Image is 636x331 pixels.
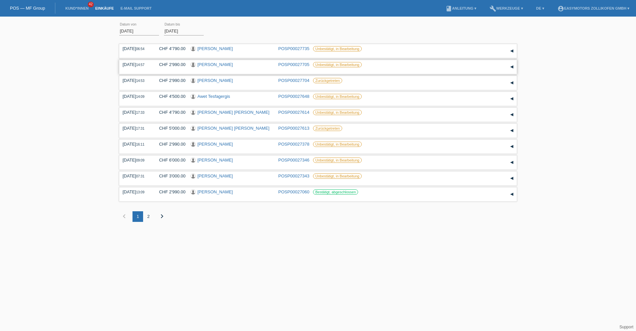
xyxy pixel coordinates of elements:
div: auf-/zuklappen [507,46,517,56]
div: 1 [132,211,143,222]
i: account_circle [557,5,564,12]
div: auf-/zuklappen [507,158,517,167]
span: 09:09 [136,159,144,162]
div: auf-/zuklappen [507,126,517,136]
a: [PERSON_NAME] [197,62,233,67]
span: 14:53 [136,79,144,83]
div: CHF 2'990.00 [154,78,185,83]
div: [DATE] [123,189,149,194]
a: POSP00027060 [278,189,309,194]
a: Awet Tesfagergis [197,94,230,99]
label: Unbestätigt, in Bearbeitung [313,94,362,99]
label: Unbestätigt, in Bearbeitung [313,46,362,51]
div: CHF 2'990.00 [154,62,185,67]
i: build [490,5,496,12]
div: [DATE] [123,94,149,99]
span: 14:57 [136,63,144,67]
span: 17:33 [136,111,144,114]
span: 06:54 [136,47,144,51]
span: 14:09 [136,95,144,99]
div: CHF 4'790.00 [154,110,185,115]
a: bookAnleitung ▾ [442,6,480,10]
a: POSP00027378 [278,142,309,147]
span: 17:31 [136,127,144,130]
div: auf-/zuklappen [507,94,517,104]
div: auf-/zuklappen [507,173,517,183]
a: POSP00027704 [278,78,309,83]
i: book [446,5,452,12]
div: CHF 4'790.00 [154,46,185,51]
a: [PERSON_NAME] [197,142,233,147]
div: CHF 4'500.00 [154,94,185,99]
a: POS — MF Group [10,6,45,11]
div: auf-/zuklappen [507,142,517,152]
span: 13:09 [136,190,144,194]
a: POSP00027613 [278,126,309,131]
span: 07:31 [136,174,144,178]
span: 16:11 [136,143,144,146]
a: [PERSON_NAME] [PERSON_NAME] [197,126,269,131]
a: Kund*innen [62,6,92,10]
a: [PERSON_NAME] [197,46,233,51]
i: chevron_left [120,212,128,220]
span: 42 [88,2,94,7]
div: auf-/zuklappen [507,62,517,72]
div: [DATE] [123,110,149,115]
a: DE ▾ [533,6,548,10]
a: POSP00027648 [278,94,309,99]
a: [PERSON_NAME] [197,78,233,83]
div: [DATE] [123,46,149,51]
div: auf-/zuklappen [507,189,517,199]
div: auf-/zuklappen [507,78,517,88]
div: CHF 2'990.00 [154,189,185,194]
div: CHF 3'000.00 [154,173,185,178]
div: CHF 6'000.00 [154,158,185,163]
label: Unbestätigt, in Bearbeitung [313,158,362,163]
div: [DATE] [123,142,149,147]
a: [PERSON_NAME] [197,173,233,178]
div: 2 [143,211,154,222]
div: auf-/zuklappen [507,110,517,120]
a: POSP00027346 [278,158,309,163]
div: [DATE] [123,173,149,178]
div: [DATE] [123,78,149,83]
a: Support [619,325,633,329]
div: [DATE] [123,158,149,163]
label: Unbestätigt, in Bearbeitung [313,142,362,147]
label: Unbestätigt, in Bearbeitung [313,110,362,115]
a: POSP00027614 [278,110,309,115]
label: Unbestätigt, in Bearbeitung [313,62,362,67]
a: [PERSON_NAME] [197,189,233,194]
label: Unbestätigt, in Bearbeitung [313,173,362,179]
a: Einkäufe [92,6,117,10]
div: CHF 2'990.00 [154,142,185,147]
a: [PERSON_NAME] [PERSON_NAME] [197,110,269,115]
i: chevron_right [158,212,166,220]
label: Zurückgetreten [313,78,342,83]
a: POSP00027705 [278,62,309,67]
div: [DATE] [123,62,149,67]
a: buildWerkzeuge ▾ [486,6,526,10]
a: POSP00027343 [278,173,309,178]
a: [PERSON_NAME] [197,158,233,163]
a: account_circleEasymotors Zollikofen GmbH ▾ [554,6,633,10]
div: [DATE] [123,126,149,131]
a: E-Mail Support [117,6,155,10]
label: Zurückgetreten [313,126,342,131]
div: CHF 5'000.00 [154,126,185,131]
label: Bestätigt, abgeschlossen [313,189,358,195]
a: POSP00027735 [278,46,309,51]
